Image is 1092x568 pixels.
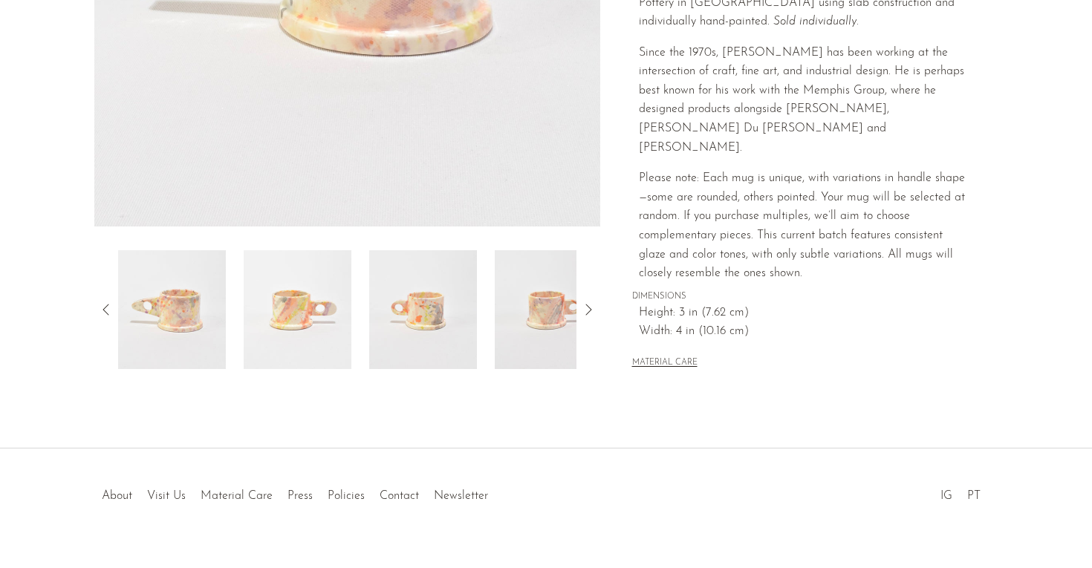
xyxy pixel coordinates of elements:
span: DIMENSIONS [632,290,966,304]
img: Splatter Mug [118,250,226,369]
img: Splatter Mug [495,250,602,369]
a: About [102,490,132,502]
ul: Quick links [94,478,495,506]
span: Sold individually. [773,16,859,27]
p: Please note: Each mug is unique, with variations in handle shape—some are rounded, others pointed... [639,169,966,284]
ul: Social Medias [933,478,988,506]
span: Height: 3 in (7.62 cm) [639,304,966,323]
span: Since the 1970s, [PERSON_NAME] has been working at the intersection of craft, fine art, and indus... [639,47,964,154]
button: MATERIAL CARE [632,358,698,369]
a: Visit Us [147,490,186,502]
img: Splatter Mug [244,250,351,369]
a: PT [967,490,981,502]
a: Material Care [201,490,273,502]
span: Width: 4 in (10.16 cm) [639,322,966,342]
a: Policies [328,490,365,502]
a: Press [287,490,313,502]
a: IG [940,490,952,502]
a: Contact [380,490,419,502]
img: Splatter Mug [369,250,477,369]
